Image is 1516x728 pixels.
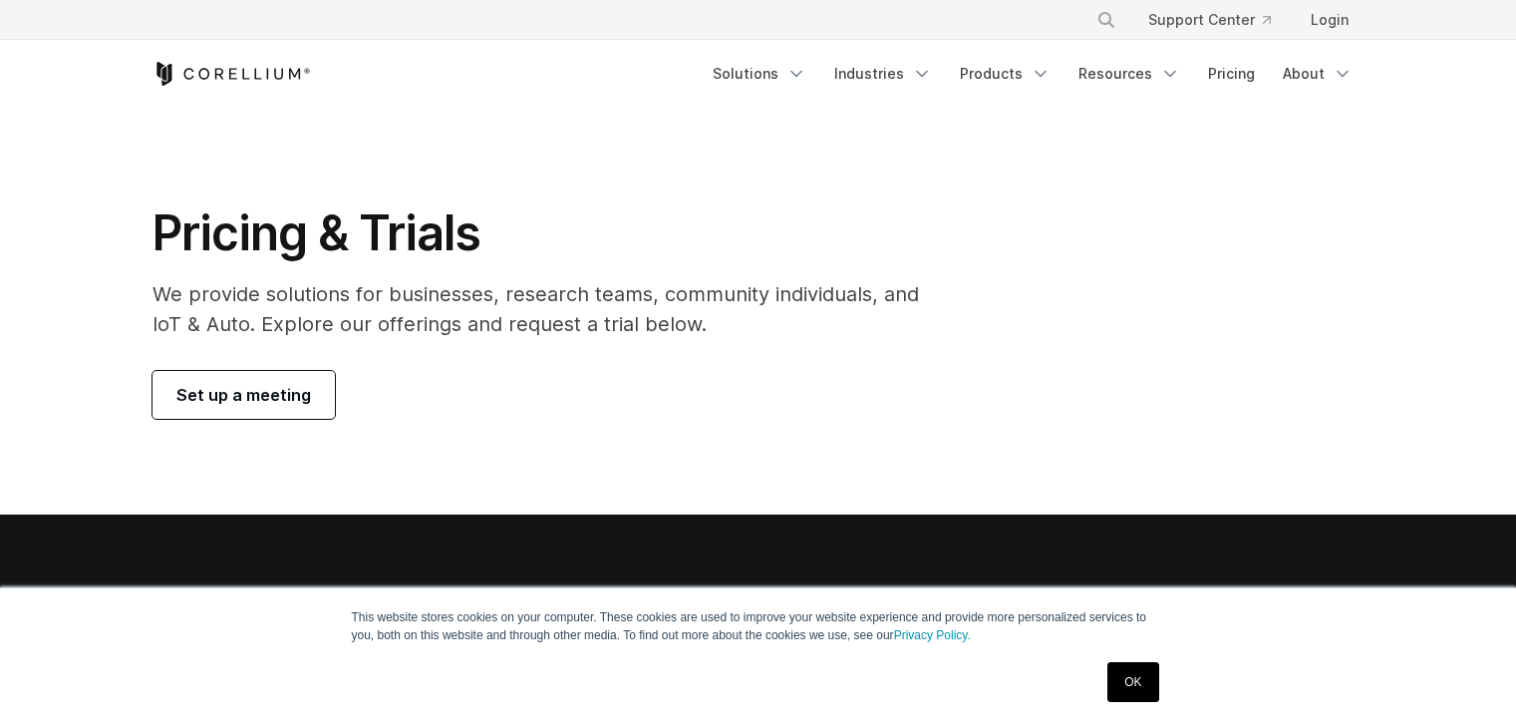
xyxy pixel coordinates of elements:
[1132,2,1287,38] a: Support Center
[152,203,947,263] h1: Pricing & Trials
[1295,2,1364,38] a: Login
[152,62,311,86] a: Corellium Home
[1196,56,1267,92] a: Pricing
[948,56,1062,92] a: Products
[352,608,1165,644] p: This website stores cookies on your computer. These cookies are used to improve your website expe...
[1066,56,1192,92] a: Resources
[1072,2,1364,38] div: Navigation Menu
[894,628,971,642] a: Privacy Policy.
[1271,56,1364,92] a: About
[176,383,311,407] span: Set up a meeting
[822,56,944,92] a: Industries
[1107,662,1158,702] a: OK
[701,56,1364,92] div: Navigation Menu
[152,371,335,419] a: Set up a meeting
[152,279,947,339] p: We provide solutions for businesses, research teams, community individuals, and IoT & Auto. Explo...
[701,56,818,92] a: Solutions
[1088,2,1124,38] button: Search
